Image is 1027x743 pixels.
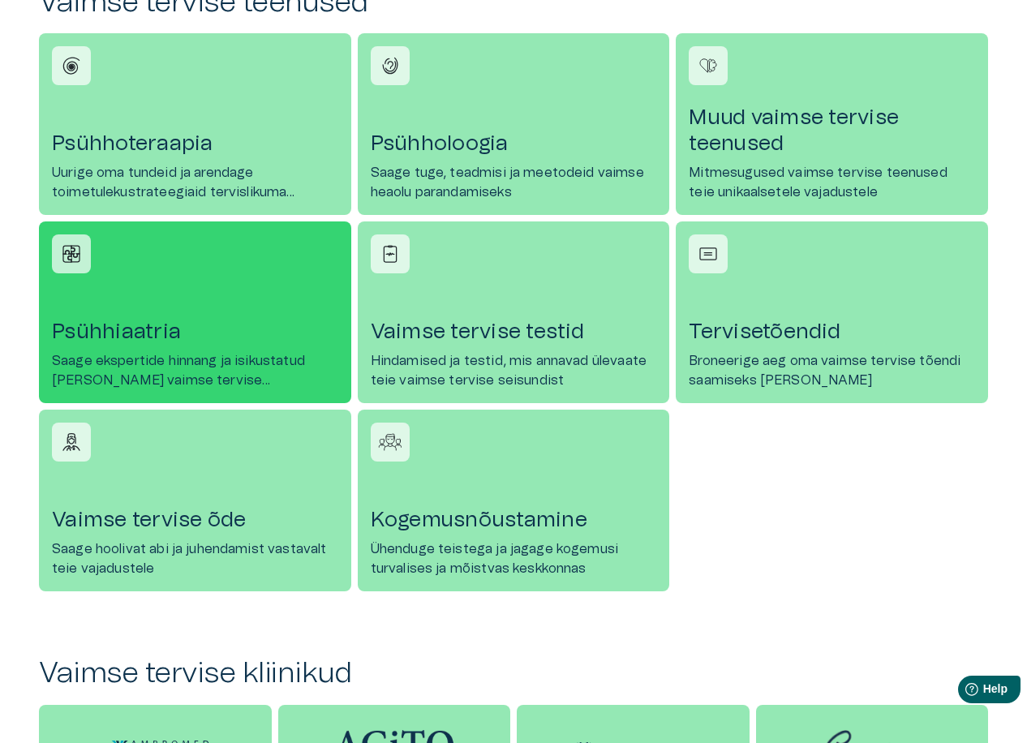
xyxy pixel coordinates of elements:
h4: Vaimse tervise testid [371,319,657,345]
img: Vaimse tervise õde icon [59,430,84,454]
iframe: Help widget launcher [900,669,1027,715]
img: Psühhoteraapia icon [59,54,84,78]
img: Vaimse tervise testid icon [378,242,402,266]
img: Tervisetõendid icon [696,242,720,266]
img: Psühholoogia icon [378,54,402,78]
p: Mitmesugused vaimse tervise teenused teie unikaalsetele vajadustele [689,163,975,202]
h4: Tervisetõendid [689,319,975,345]
p: Saage tuge, teadmisi ja meetodeid vaimse heaolu parandamiseks [371,163,657,202]
p: Saage ekspertide hinnang ja isikustatud [PERSON_NAME] vaimse tervise vajadustele [52,351,338,390]
p: Saage hoolivat abi ja juhendamist vastavalt teie vajadustele [52,539,338,578]
img: Psühhiaatria icon [59,242,84,266]
h4: Psühhoteraapia [52,131,338,157]
h2: Vaimse tervise kliinikud [39,656,988,691]
p: Hindamised ja testid, mis annavad ülevaate teie vaimse tervise seisundist [371,351,657,390]
p: Uurige oma tundeid ja arendage toimetulekustrateegiaid tervislikuma mõtteviisi saavutamiseks [52,163,338,202]
h4: Muud vaimse tervise teenused [689,105,975,157]
img: Kogemusnõustamine icon [378,430,402,454]
h4: Psühhiaatria [52,319,338,345]
p: Ühenduge teistega ja jagage kogemusi turvalises ja mõistvas keskkonnas [371,539,657,578]
h4: Vaimse tervise õde [52,507,338,533]
p: Broneerige aeg oma vaimse tervise tõendi saamiseks [PERSON_NAME] [689,351,975,390]
h4: Kogemusnõustamine [371,507,657,533]
img: Muud vaimse tervise teenused icon [696,54,720,78]
h4: Psühholoogia [371,131,657,157]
